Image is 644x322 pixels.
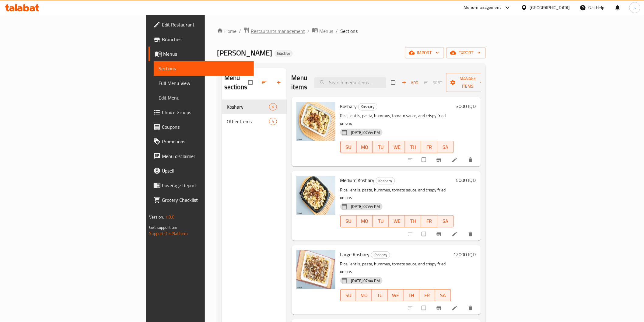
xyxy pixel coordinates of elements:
[307,27,310,35] li: /
[257,76,272,89] span: Sort sections
[390,291,401,300] span: WE
[375,217,387,226] span: TU
[432,301,447,315] button: Branch-specific-item
[162,152,249,160] span: Menu disclaimer
[340,27,358,35] span: Sections
[149,149,254,163] a: Menu disclaimer
[165,213,175,221] span: 1.0.0
[464,4,501,11] div: Menu-management
[405,215,421,227] button: TH
[162,36,249,43] span: Branches
[154,76,254,90] a: Full Menu View
[340,102,357,111] span: Koshary
[296,176,335,215] img: Medium Koshary
[451,75,485,90] span: Manage items
[149,163,254,178] a: Upsell
[418,228,431,240] span: Select to update
[340,215,357,227] button: SU
[374,291,385,300] span: TU
[420,78,446,87] span: Select section first
[359,143,370,152] span: MO
[432,227,447,241] button: Branch-specific-item
[149,134,254,149] a: Promotions
[456,176,476,184] h6: 5000 IQD
[272,76,287,89] button: Add section
[437,141,453,153] button: SA
[452,305,459,311] a: Edit menu item
[634,4,636,11] span: s
[149,17,254,32] a: Edit Restaurant
[400,78,420,87] span: Add item
[163,50,249,58] span: Menus
[424,143,435,152] span: FR
[222,100,287,114] div: Koshary6
[391,143,403,152] span: WE
[162,196,249,204] span: Grocery Checklist
[371,251,390,258] span: Koshary
[359,103,377,110] span: Koshary
[421,141,437,153] button: FR
[349,204,383,209] span: [DATE] 07:44 PM
[149,32,254,47] a: Branches
[400,78,420,87] button: Add
[340,186,454,201] p: Rice, lentils, pasta, hummus, tomato sauce, and crispy fried onions
[452,231,459,237] a: Edit menu item
[269,103,277,110] div: items
[376,177,395,184] div: Koshary
[343,217,354,226] span: SU
[357,215,373,227] button: MO
[340,289,356,301] button: SU
[452,157,459,163] a: Edit menu item
[269,118,277,125] div: items
[336,27,338,35] li: /
[296,250,335,289] img: Large Koshary
[418,154,431,166] span: Select to update
[376,177,395,184] span: Koshary
[312,27,333,35] a: Menus
[349,278,383,284] span: [DATE] 07:44 PM
[162,123,249,131] span: Coupons
[340,141,357,153] button: SU
[456,102,476,110] h6: 3000 IQD
[162,182,249,189] span: Coverage Report
[373,215,389,227] button: TU
[438,291,449,300] span: SA
[435,289,451,301] button: SA
[451,49,481,57] span: export
[314,77,386,88] input: search
[391,217,403,226] span: WE
[149,120,254,134] a: Coupons
[162,109,249,116] span: Choice Groups
[222,97,287,131] nav: Menu sections
[440,217,451,226] span: SA
[446,47,486,58] button: export
[349,130,383,135] span: [DATE] 07:44 PM
[388,289,404,301] button: WE
[530,4,570,11] div: [GEOGRAPHIC_DATA]
[358,103,377,110] div: Koshary
[372,289,388,301] button: TU
[371,251,390,259] div: Koshary
[292,73,307,92] h2: Menu items
[149,223,177,231] span: Get support on:
[217,46,272,60] span: [PERSON_NAME]
[359,217,370,226] span: MO
[162,138,249,145] span: Promotions
[296,102,335,141] img: Koshary
[437,215,453,227] button: SA
[154,90,254,105] a: Edit Menu
[464,227,478,241] button: delete
[159,65,249,72] span: Sections
[162,167,249,174] span: Upsell
[453,250,476,259] h6: 12000 IQD
[251,27,305,35] span: Restaurants management
[227,118,269,125] span: Other Items
[222,114,287,129] div: Other Items4
[432,153,447,166] button: Branch-specific-item
[149,213,164,221] span: Version:
[162,21,249,28] span: Edit Restaurant
[149,193,254,207] a: Grocery Checklist
[404,289,419,301] button: TH
[424,217,435,226] span: FR
[340,260,451,275] p: Rice, lentils, pasta, hummus, tomato sauce, and crispy fried onions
